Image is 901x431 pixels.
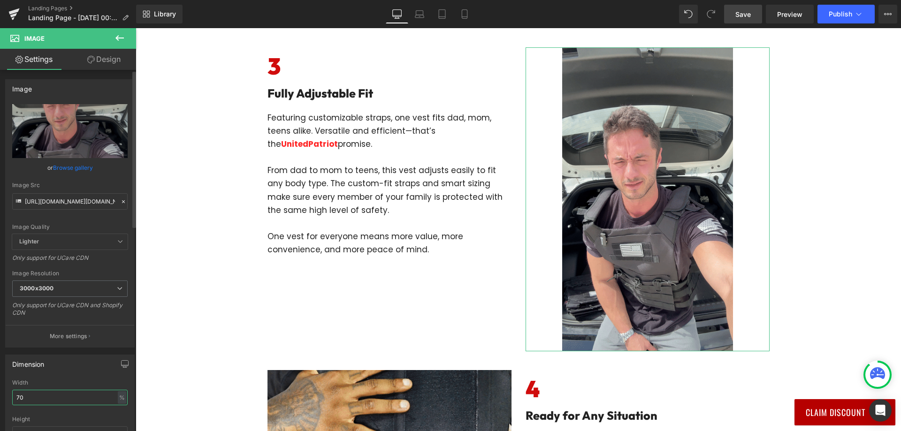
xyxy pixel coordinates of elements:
input: auto [12,390,128,405]
a: Mobile [453,5,476,23]
button: Publish [817,5,875,23]
h6: 4 [390,342,634,380]
span: Image [24,35,45,42]
a: Design [70,49,138,70]
span: Library [154,10,176,18]
h2: Ready for Any Situation [390,379,634,396]
p: More settings [50,332,87,340]
div: Image [12,80,32,93]
a: New Library [136,5,183,23]
div: Dimension [12,355,45,368]
div: Open Intercom Messenger [869,399,892,422]
b: 3000x3000 [20,285,53,292]
div: Image Quality [12,224,128,230]
div: Height [12,416,128,423]
div: Image Src [12,182,128,189]
div: Only support for UCare CDN [12,254,128,268]
span: Landing Page - [DATE] 00:50:28 [28,14,118,22]
p: One vest for everyone means more value, more convenience, and more peace of mind. [132,202,376,228]
h2: Fully Adjustable Fit [132,57,376,74]
p: From dad to mom to teens, this vest adjusts easily to fit any body type. The custom-fit straps an... [132,136,376,188]
div: Only support for UCare CDN and Shopify CDN [12,302,128,323]
button: Redo [702,5,720,23]
span: Publish [829,10,852,18]
button: More [878,5,897,23]
a: Preview [766,5,814,23]
span: UnitedPatriot [145,110,202,121]
span: Save [735,9,751,19]
a: Browse gallery [53,159,93,176]
a: Landing Pages [28,5,136,12]
span: Preview [777,9,802,19]
p: Featuring customizable straps, one vest fits dad, mom, teens alike. Versatile and efficient—that’... [132,83,376,122]
div: Image Resolution [12,270,128,277]
button: Undo [679,5,698,23]
a: Tablet [431,5,453,23]
h6: 3 [132,19,376,57]
input: Link [12,193,128,210]
div: or [12,163,128,173]
a: Laptop [408,5,431,23]
div: Width [12,379,128,386]
b: Lighter [19,238,39,245]
a: Desktop [386,5,408,23]
button: More settings [6,325,134,347]
div: % [118,391,126,404]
